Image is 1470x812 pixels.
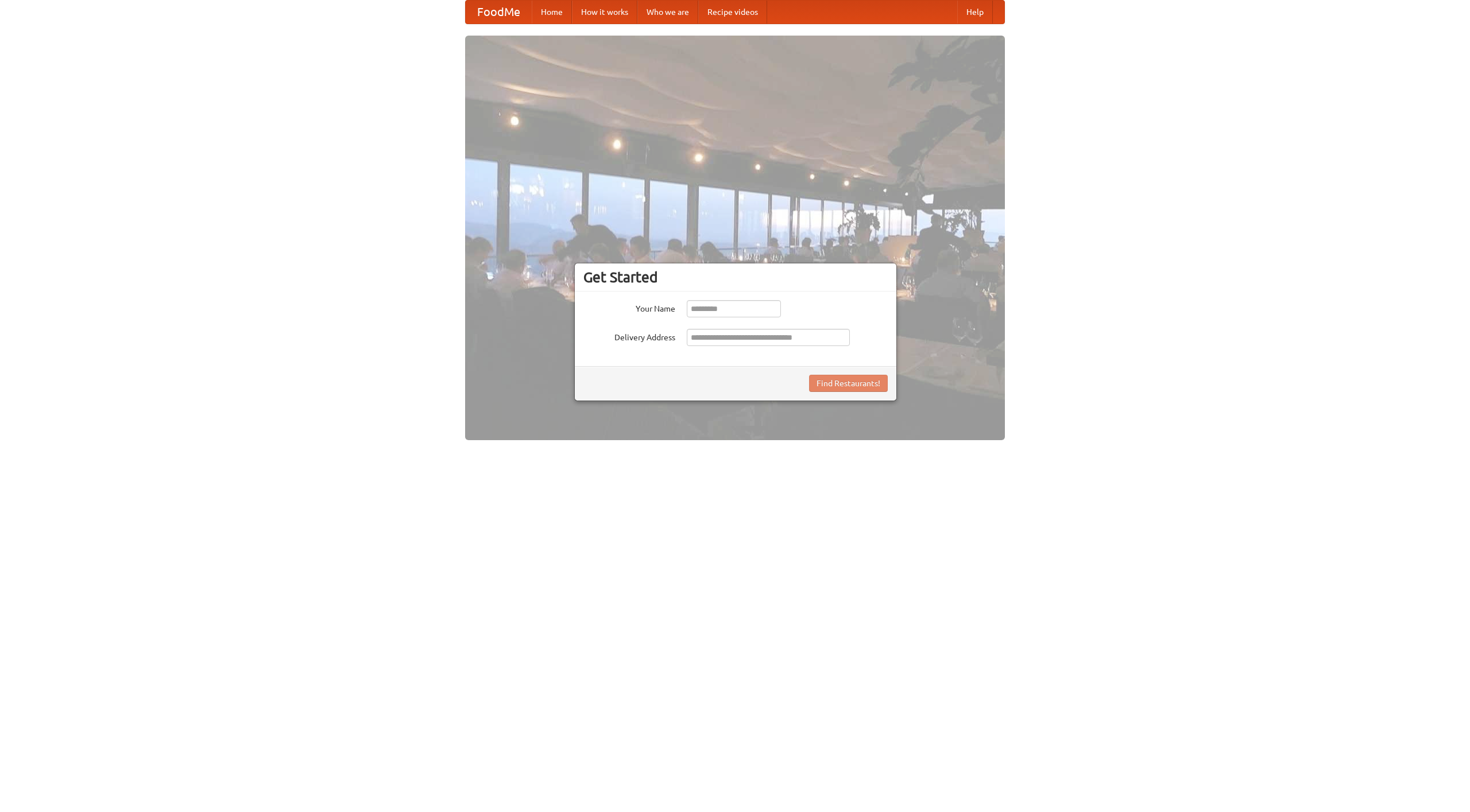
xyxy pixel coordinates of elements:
a: Home [532,1,572,24]
button: Find Restaurants! [809,375,888,392]
a: Recipe videos [698,1,767,24]
h3: Get Started [583,269,888,286]
a: Help [957,1,993,24]
label: Your Name [583,300,675,314]
label: Delivery Address [583,329,675,343]
a: FoodMe [466,1,532,24]
a: Who we are [637,1,698,24]
a: How it works [572,1,637,24]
